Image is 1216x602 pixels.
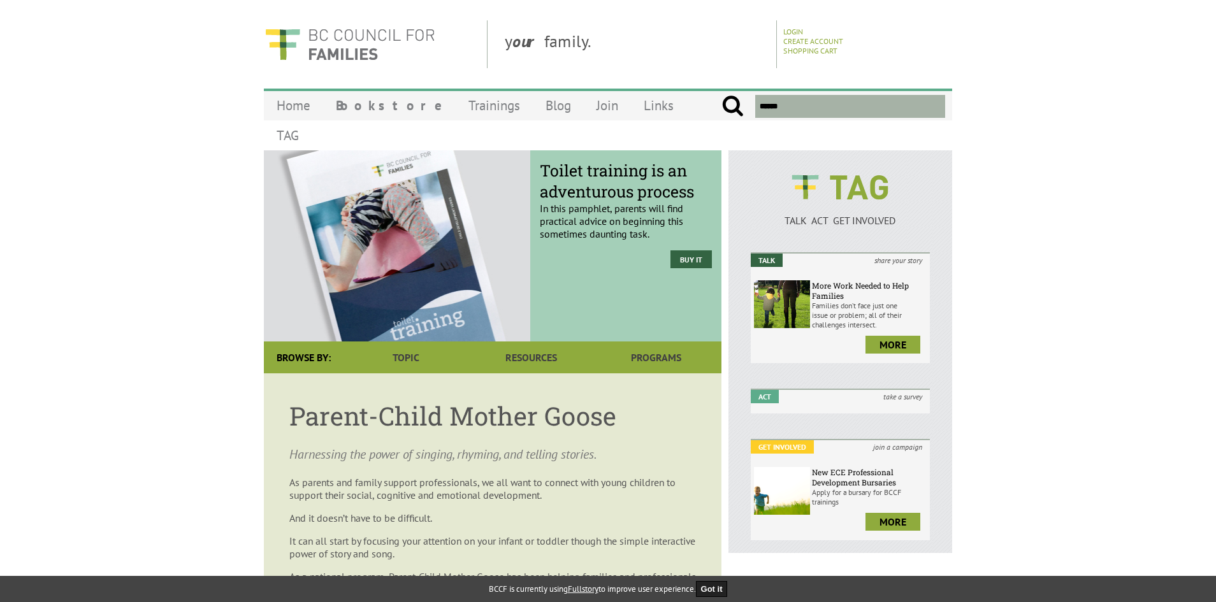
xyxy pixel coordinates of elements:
img: BC Council for FAMILIES [264,20,436,68]
a: Topic [344,341,468,373]
strong: our [512,31,544,52]
div: Browse By: [264,341,344,373]
h6: More Work Needed to Help Families [812,280,927,301]
em: Talk [751,254,783,267]
a: Blog [533,90,584,120]
p: And it doesn’t have to be difficult. [289,512,696,524]
a: Links [631,90,686,120]
a: Fullstory [568,584,598,594]
a: Bookstore [323,90,456,120]
a: Buy it [670,250,712,268]
a: TAG [264,120,312,150]
a: Login [783,27,803,36]
input: Submit [721,95,744,118]
p: Apply for a bursary for BCCF trainings [812,487,927,506]
i: join a campaign [865,440,930,454]
p: TALK ACT GET INVOLVED [751,214,930,227]
div: y family. [495,20,777,68]
a: Trainings [456,90,533,120]
a: Programs [594,341,719,373]
a: Create Account [783,36,843,46]
a: Resources [468,341,593,373]
i: share your story [867,254,930,267]
p: Families don’t face just one issue or problem; all of their challenges intersect. [812,301,927,329]
p: As parents and family support professionals, we all want to connect with young children to suppor... [289,476,696,501]
em: Get Involved [751,440,814,454]
span: Toilet training is an adventurous process [540,160,712,202]
img: BCCF's TAG Logo [783,163,897,211]
h6: New ECE Professional Development Bursaries [812,467,927,487]
a: TALK ACT GET INVOLVED [751,201,930,227]
a: more [865,336,920,354]
button: Got it [696,581,728,597]
a: Home [264,90,323,120]
p: It can all start by focusing your attention on your infant or toddler though the simple interacti... [289,534,696,560]
a: more [865,513,920,531]
a: Join [584,90,631,120]
a: Shopping Cart [783,46,837,55]
p: Harnessing the power of singing, rhyming, and telling stories. [289,445,696,463]
p: In this pamphlet, parents will find practical advice on beginning this sometimes daunting task. [540,170,712,240]
em: Act [751,390,779,403]
i: take a survey [876,390,930,403]
h1: Parent-Child Mother Goose [289,399,696,433]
